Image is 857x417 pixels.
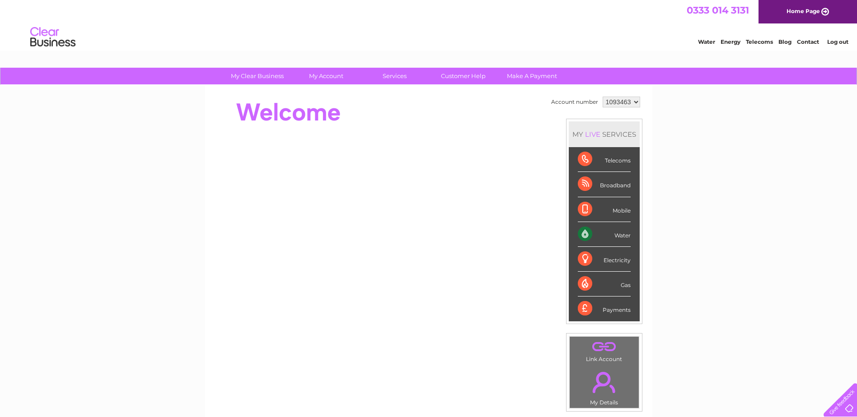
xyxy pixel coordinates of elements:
[578,222,631,247] div: Water
[572,339,637,355] a: .
[569,336,639,365] td: Link Account
[549,94,600,110] td: Account number
[578,172,631,197] div: Broadband
[289,68,363,84] a: My Account
[746,38,773,45] a: Telecoms
[30,23,76,51] img: logo.png
[215,5,642,44] div: Clear Business is a trading name of Verastar Limited (registered in [GEOGRAPHIC_DATA] No. 3667643...
[357,68,432,84] a: Services
[572,366,637,398] a: .
[583,130,602,139] div: LIVE
[220,68,295,84] a: My Clear Business
[578,147,631,172] div: Telecoms
[698,38,715,45] a: Water
[495,68,569,84] a: Make A Payment
[426,68,501,84] a: Customer Help
[578,197,631,222] div: Mobile
[569,121,640,147] div: MY SERVICES
[827,38,848,45] a: Log out
[778,38,791,45] a: Blog
[687,5,749,16] a: 0333 014 3131
[569,364,639,408] td: My Details
[578,272,631,297] div: Gas
[721,38,740,45] a: Energy
[797,38,819,45] a: Contact
[578,297,631,321] div: Payments
[578,247,631,272] div: Electricity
